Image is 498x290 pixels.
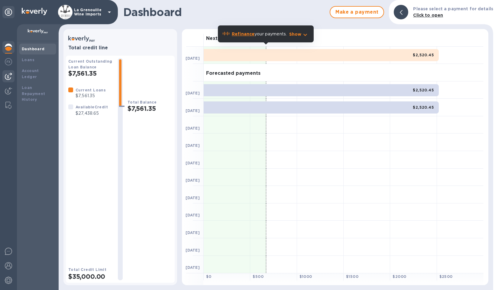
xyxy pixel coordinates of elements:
b: $ 1000 [299,274,312,279]
b: [DATE] [186,108,200,113]
p: your payments. [232,31,287,37]
b: [DATE] [186,178,200,183]
button: Make a payment [330,6,384,18]
b: Current Loans [76,88,106,92]
b: Account Ledger [22,68,39,79]
h3: Forecasted payments [206,71,260,76]
b: [DATE] [186,196,200,200]
button: Show [289,31,309,37]
b: $2,520.45 [413,105,434,110]
b: Current Outstanding Loan Balance [68,59,112,69]
p: $27,438.65 [76,110,108,117]
h1: Dashboard [123,6,327,18]
b: Total Balance [128,100,157,104]
b: [DATE] [186,143,200,148]
img: Logo [22,8,47,15]
b: $ 500 [253,274,264,279]
div: Unpin categories [2,6,15,18]
b: [DATE] [186,213,200,217]
b: [DATE] [186,56,200,61]
b: $ 1500 [346,274,358,279]
h2: $7,561.35 [68,70,113,77]
b: Click to open [413,13,443,18]
h3: Next payment [206,36,241,41]
b: Loan Repayment History [22,85,45,102]
p: $7,561.35 [76,93,106,99]
h2: $7,561.35 [128,105,172,112]
p: La Grenouille Wine Imports [74,8,104,16]
b: [DATE] [186,248,200,252]
p: Show [289,31,302,37]
b: Refinance [232,31,254,36]
b: $ 0 [206,274,212,279]
b: Dashboard [22,47,45,51]
h2: $35,000.00 [68,273,113,280]
b: [DATE] [186,126,200,130]
b: $ 2000 [393,274,406,279]
b: [DATE] [186,161,200,165]
b: Available Credit [76,105,108,109]
img: Foreign exchange [5,58,12,65]
b: $2,520.45 [413,88,434,92]
b: Total Credit Limit [68,267,106,272]
span: Make a payment [335,8,379,16]
b: Loans [22,58,34,62]
b: [DATE] [186,265,200,270]
h3: Total credit line [68,45,172,51]
b: $2,520.45 [413,53,434,57]
b: [DATE] [186,91,200,95]
b: $ 2500 [439,274,453,279]
b: Please select a payment for details [413,6,493,11]
b: [DATE] [186,230,200,235]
